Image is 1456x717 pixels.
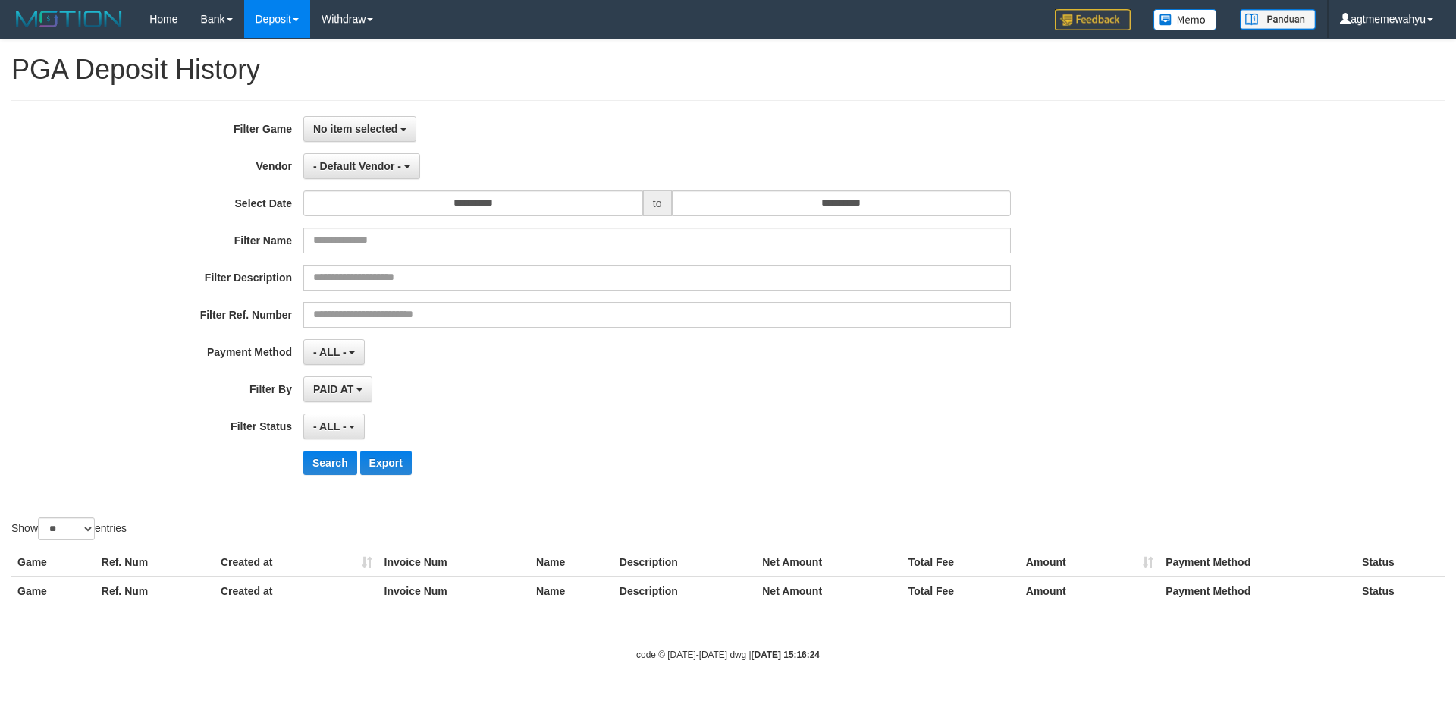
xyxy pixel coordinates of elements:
th: Net Amount [756,549,902,577]
button: No item selected [303,116,416,142]
img: Button%20Memo.svg [1153,9,1217,30]
h1: PGA Deposit History [11,55,1445,85]
th: Status [1356,577,1445,605]
th: Status [1356,549,1445,577]
button: Search [303,451,357,475]
button: - ALL - [303,339,365,365]
th: Total Fee [902,577,1020,605]
th: Description [613,577,756,605]
label: Show entries [11,517,127,540]
button: Export [360,451,412,475]
span: No item selected [313,123,397,135]
th: Name [530,549,613,577]
span: PAID AT [313,383,353,395]
span: - ALL - [313,346,347,358]
span: to [643,190,672,216]
th: Created at [215,549,378,577]
small: code © [DATE]-[DATE] dwg | [636,649,820,660]
th: Amount [1020,577,1159,605]
th: Name [530,577,613,605]
span: - Default Vendor - [313,160,401,172]
th: Ref. Num [96,549,215,577]
th: Total Fee [902,549,1020,577]
th: Payment Method [1159,577,1356,605]
button: PAID AT [303,376,372,402]
th: Game [11,577,96,605]
span: - ALL - [313,420,347,432]
select: Showentries [38,517,95,540]
img: panduan.png [1240,9,1316,30]
th: Description [613,549,756,577]
strong: [DATE] 15:16:24 [752,649,820,660]
th: Payment Method [1159,549,1356,577]
th: Amount [1020,549,1159,577]
th: Game [11,549,96,577]
button: - Default Vendor - [303,153,420,179]
th: Invoice Num [378,549,530,577]
th: Invoice Num [378,577,530,605]
img: Feedback.jpg [1055,9,1131,30]
th: Ref. Num [96,577,215,605]
th: Net Amount [756,577,902,605]
img: MOTION_logo.png [11,8,127,30]
button: - ALL - [303,414,365,439]
th: Created at [215,577,378,605]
